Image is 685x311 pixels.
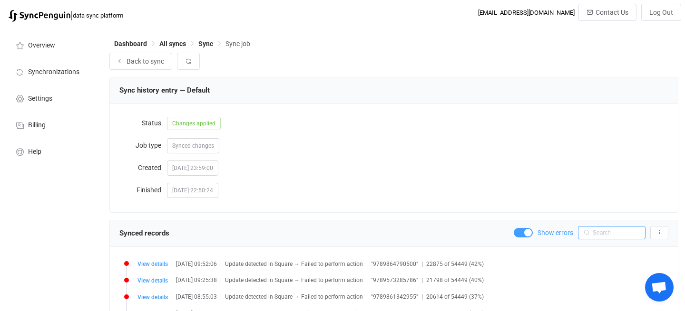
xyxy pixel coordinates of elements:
[167,160,218,176] span: [DATE] 23:59:00
[198,40,213,47] span: Sync
[478,9,575,16] div: [EMAIL_ADDRESS][DOMAIN_NAME]
[109,53,172,70] button: Back to sync
[114,40,250,47] div: Breadcrumb
[119,86,210,94] span: Sync history entry — Default
[28,95,52,103] span: Settings
[649,9,673,16] span: Log Out
[127,57,164,65] span: Back to sync
[119,136,167,155] label: Job type
[645,273,674,302] a: Open chat
[5,58,100,85] a: Synchronizations
[70,9,73,22] span: |
[578,226,646,239] input: Search
[73,12,123,19] span: data sync platform
[225,40,250,47] span: Sync job
[5,85,100,111] a: Settings
[9,9,123,22] a: |data sync platform
[119,113,167,132] label: Status
[5,138,100,164] a: Help
[28,42,55,49] span: Overview
[538,229,573,236] span: Show errors
[5,111,100,138] a: Billing
[5,31,100,58] a: Overview
[578,4,636,21] button: Contact Us
[119,158,167,177] label: Created
[641,4,681,21] button: Log Out
[28,148,41,156] span: Help
[119,229,169,237] span: Synced records
[596,9,628,16] span: Contact Us
[9,10,70,22] img: syncpenguin.svg
[172,142,214,149] span: Synced changes
[167,183,218,198] span: [DATE] 22:50:24
[119,180,167,199] label: Finished
[114,40,147,47] span: Dashboard
[159,40,186,47] span: All syncs
[167,117,221,130] span: Changes applied
[28,68,79,76] span: Synchronizations
[28,122,46,129] span: Billing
